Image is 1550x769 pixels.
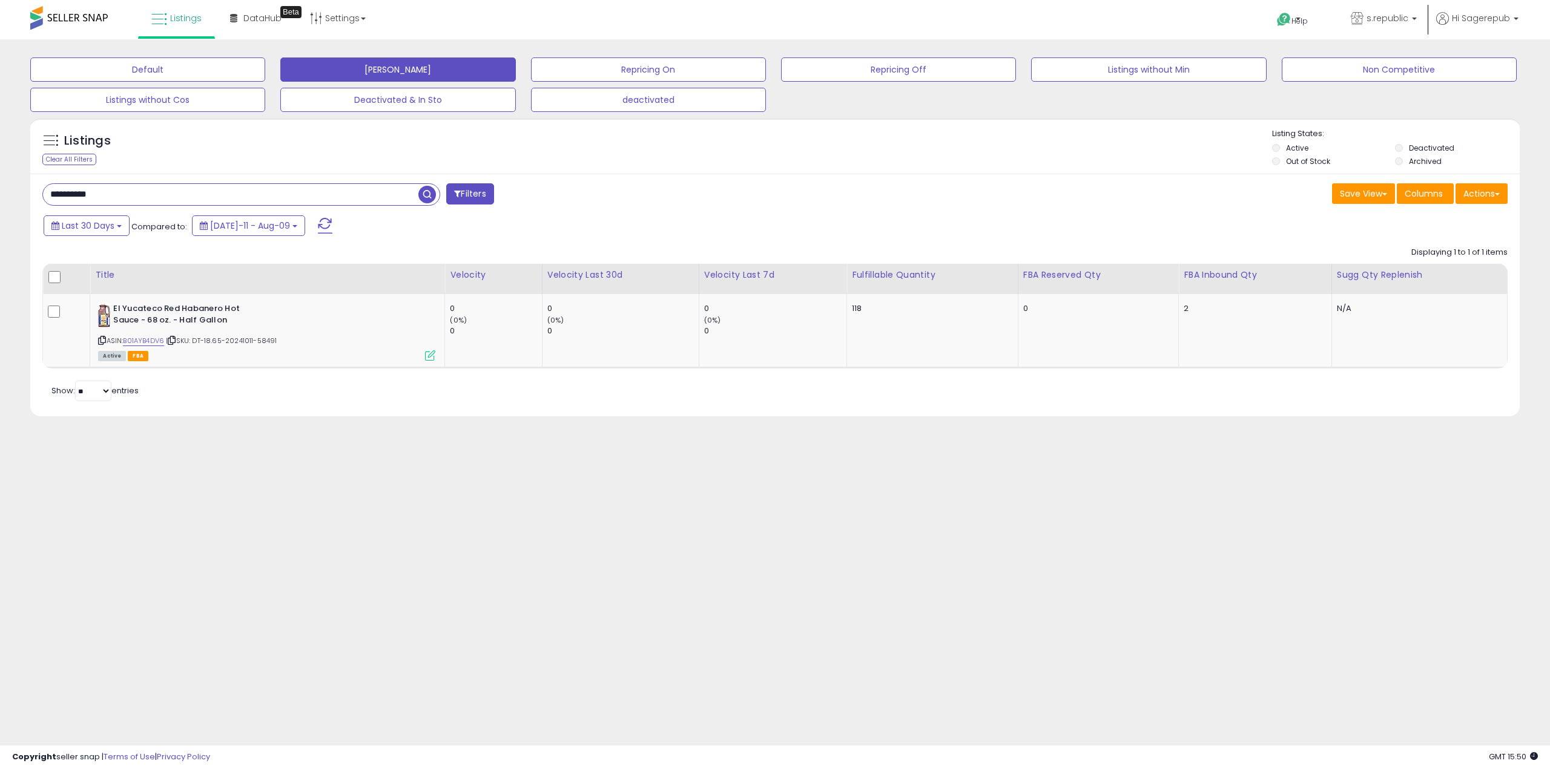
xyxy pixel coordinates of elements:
[62,220,114,232] span: Last 30 Days
[280,88,515,112] button: Deactivated & In Sto
[1023,269,1174,281] div: FBA Reserved Qty
[852,303,1008,314] div: 118
[704,303,846,314] div: 0
[243,12,282,24] span: DataHub
[1332,183,1395,204] button: Save View
[852,269,1012,281] div: Fulfillable Quantity
[98,351,126,361] span: All listings currently available for purchase on Amazon
[1452,12,1510,24] span: Hi Sagerepub
[1276,12,1291,27] i: Get Help
[1456,183,1508,204] button: Actions
[547,303,699,314] div: 0
[1337,303,1498,314] div: N/A
[781,57,1016,82] button: Repricing Off
[1184,303,1322,314] div: 2
[704,315,721,325] small: (0%)
[166,336,277,345] span: | SKU: DT-18.65-20241011-58491
[450,315,467,325] small: (0%)
[128,351,148,361] span: FBA
[51,385,139,396] span: Show: entries
[280,6,302,18] div: Tooltip anchor
[95,269,440,281] div: Title
[123,336,164,346] a: B01AYB4DV6
[113,303,260,329] b: El Yucateco Red Habanero Hot Sauce - 68 oz. - Half Gallon
[450,326,541,336] div: 0
[450,303,541,314] div: 0
[547,326,699,336] div: 0
[210,220,290,232] span: [DATE]-11 - Aug-09
[98,303,435,359] div: ASIN:
[1267,3,1331,39] a: Help
[1023,303,1170,314] div: 0
[1031,57,1266,82] button: Listings without Min
[131,221,187,232] span: Compared to:
[1331,264,1507,294] th: Please note that this number is a calculation based on your required days of coverage and your ve...
[704,326,846,336] div: 0
[1337,269,1502,281] div: Sugg Qty Replenish
[446,183,493,205] button: Filters
[1409,143,1454,153] label: Deactivated
[98,303,110,327] img: 417EtJddqgL._SL40_.jpg
[1291,16,1308,26] span: Help
[531,57,766,82] button: Repricing On
[547,315,564,325] small: (0%)
[64,133,111,149] h5: Listings
[30,57,265,82] button: Default
[1282,57,1517,82] button: Non Competitive
[547,269,694,281] div: Velocity Last 30d
[192,215,305,236] button: [DATE]-11 - Aug-09
[450,269,536,281] div: Velocity
[1367,12,1408,24] span: s.republic
[1411,247,1508,258] div: Displaying 1 to 1 of 1 items
[1397,183,1454,204] button: Columns
[531,88,766,112] button: deactivated
[280,57,515,82] button: [PERSON_NAME]
[1409,156,1442,166] label: Archived
[1405,188,1443,200] span: Columns
[30,88,265,112] button: Listings without Cos
[1286,143,1308,153] label: Active
[42,154,96,165] div: Clear All Filters
[1184,269,1327,281] div: FBA inbound Qty
[1272,128,1520,140] p: Listing States:
[170,12,202,24] span: Listings
[44,215,130,236] button: Last 30 Days
[1436,12,1519,39] a: Hi Sagerepub
[704,269,842,281] div: Velocity Last 7d
[1286,156,1330,166] label: Out of Stock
